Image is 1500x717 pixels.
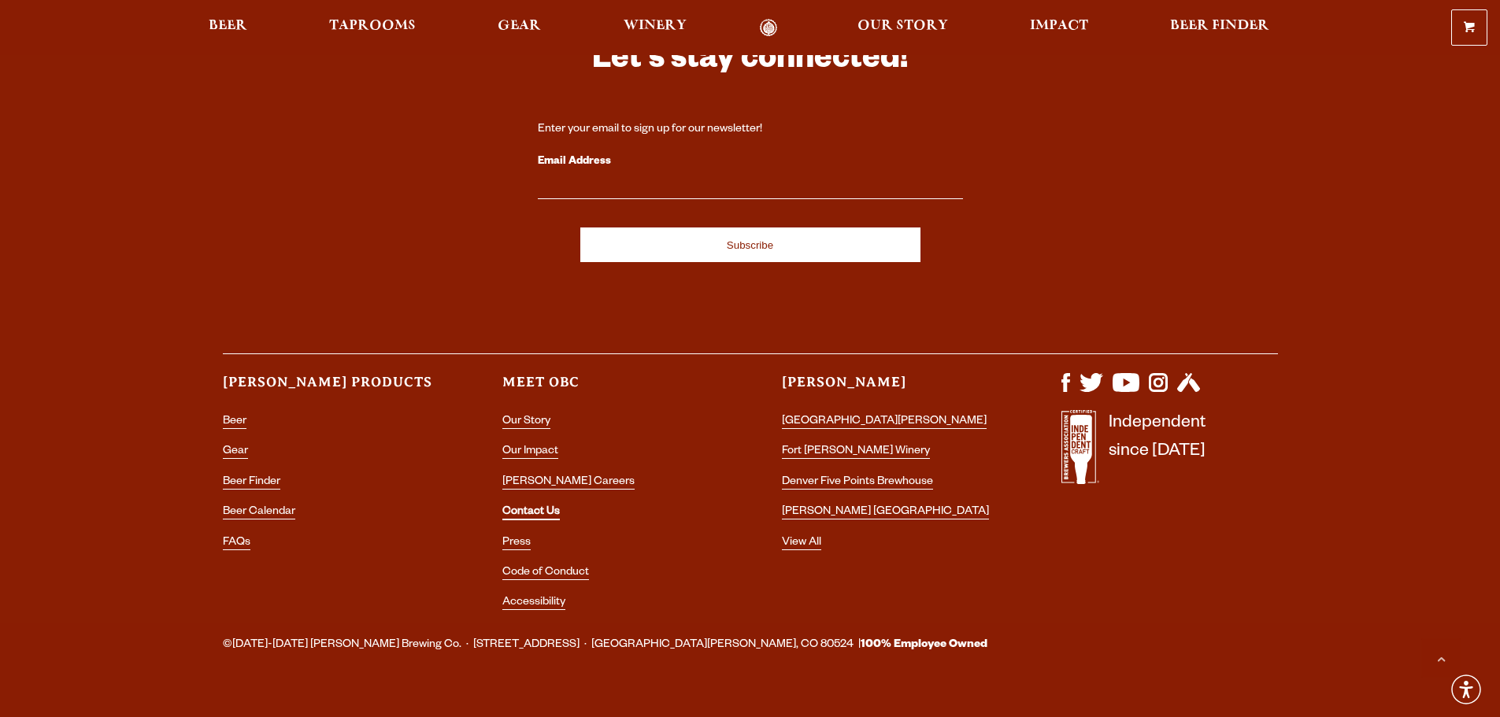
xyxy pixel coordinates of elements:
div: Enter your email to sign up for our newsletter! [538,122,963,138]
span: Impact [1030,20,1088,32]
a: Visit us on YouTube [1113,384,1139,397]
a: Beer Calendar [223,506,295,519]
span: Gear [498,20,541,32]
a: Contact Us [502,506,560,520]
a: Visit us on Facebook [1061,384,1070,397]
a: Scroll to top [1421,638,1461,678]
a: View All [782,537,821,550]
span: Taprooms [329,20,416,32]
h3: Let's stay connected! [538,39,963,85]
h3: [PERSON_NAME] [782,373,998,405]
a: Impact [1020,19,1098,37]
h3: Meet OBC [502,373,719,405]
a: Our Impact [502,445,558,459]
a: Odell Home [739,19,798,37]
a: Beer [198,19,257,37]
a: Press [502,537,531,550]
a: [PERSON_NAME] Careers [502,476,635,490]
p: Independent since [DATE] [1109,410,1206,493]
span: Beer [209,20,247,32]
a: FAQs [223,537,250,550]
a: Winery [613,19,697,37]
a: Beer Finder [1160,19,1280,37]
a: Taprooms [319,19,426,37]
a: Denver Five Points Brewhouse [782,476,933,490]
a: [PERSON_NAME] [GEOGRAPHIC_DATA] [782,506,989,519]
span: Beer Finder [1170,20,1269,32]
a: Gear [223,445,248,459]
a: Our Story [502,416,550,429]
a: Code of Conduct [502,567,589,580]
span: Our Story [857,20,948,32]
a: Our Story [847,19,958,37]
label: Email Address [538,152,963,172]
input: Subscribe [580,227,920,262]
a: Visit us on Untappd [1177,384,1200,397]
h3: [PERSON_NAME] Products [223,373,439,405]
a: Gear [487,19,551,37]
div: Accessibility Menu [1449,672,1483,707]
a: Accessibility [502,597,565,610]
span: ©[DATE]-[DATE] [PERSON_NAME] Brewing Co. · [STREET_ADDRESS] · [GEOGRAPHIC_DATA][PERSON_NAME], CO ... [223,635,987,656]
strong: 100% Employee Owned [861,639,987,652]
span: Winery [624,20,687,32]
a: Beer Finder [223,476,280,490]
a: Fort [PERSON_NAME] Winery [782,445,930,459]
a: Visit us on Instagram [1149,384,1168,397]
a: [GEOGRAPHIC_DATA][PERSON_NAME] [782,416,987,429]
a: Beer [223,416,246,429]
a: Visit us on X (formerly Twitter) [1080,384,1103,397]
